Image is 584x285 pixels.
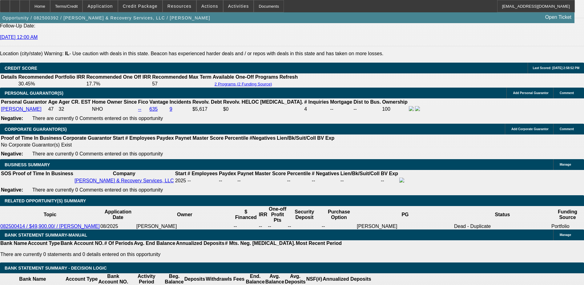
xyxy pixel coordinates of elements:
[219,177,236,184] td: --
[560,127,574,131] span: Comment
[5,266,107,271] span: Bank Statement Summary - Decision Logic
[288,206,321,223] th: Security Deposit
[32,151,163,156] span: There are currently 0 Comments entered on this opportunity
[63,135,111,141] b: Corporate Guarantor
[187,171,218,176] b: # Employees
[233,206,259,223] th: $ Financed
[205,273,232,285] th: Withdrawls
[136,223,233,229] td: [PERSON_NAME]
[92,106,137,113] td: NHO
[304,106,329,113] td: 4
[104,240,134,246] th: # Of Periods
[152,74,212,80] th: Recommended Max Term
[92,99,137,105] b: Home Owner Since
[138,99,148,105] b: Fico
[399,178,404,183] img: facebook-icon.png
[86,81,151,87] td: 17.7%
[382,99,408,105] b: Ownership
[12,171,74,177] th: Proof of Time In Business
[113,135,124,141] b: Start
[157,135,174,141] b: Paydex
[353,99,381,105] b: Dist to Bus.
[87,4,113,9] span: Application
[149,99,168,105] b: Vantage
[287,178,310,184] div: --
[322,273,371,285] th: Annualized Deposits
[381,171,398,176] b: BV Exp
[18,81,85,87] td: 30.45%
[237,171,286,176] b: Paynet Master Score
[123,4,158,9] span: Credit Package
[284,273,306,285] th: Avg. Deposits
[192,99,222,105] b: Revolv. Debt
[1,142,337,148] td: No Corporate Guarantor(s) Exist
[353,106,381,113] td: --
[65,51,383,56] label: - Use caution with deals in this state. Beacon has experienced harder deals and / or repos with d...
[511,127,549,131] span: Add Corporate Guarantor
[233,223,259,229] td: --
[1,171,12,177] th: SOS
[330,99,352,105] b: Mortgage
[409,106,414,111] img: facebook-icon.png
[5,91,63,96] span: PERSONAL GUARANTOR(S)
[223,106,304,113] td: $0
[312,171,339,176] b: # Negatives
[225,135,248,141] b: Percentile
[551,206,584,223] th: Funding Source
[175,135,224,141] b: Paynet Master Score
[58,106,91,113] td: 32
[60,240,104,246] th: Bank Account NO.
[250,135,276,141] b: #Negatives
[513,91,549,95] span: Add Personal Guarantor
[100,206,136,223] th: Application Date
[134,240,176,246] th: Avg. End Balance
[330,106,352,113] td: --
[213,81,274,87] button: 2 Programs (2 Funding Source)
[279,74,298,80] th: Refresh
[560,233,571,237] span: Manage
[83,0,117,12] button: Application
[228,4,249,9] span: Activities
[1,151,23,156] b: Negative:
[304,99,329,105] b: # Inquiries
[65,51,69,56] b: IL
[2,15,210,20] span: Opportunity / 082500392 / [PERSON_NAME] & Recovery Services, LLC / [PERSON_NAME]
[321,223,356,229] td: --
[277,135,316,141] b: Lien/Bk/Suit/Coll
[245,273,265,285] th: End. Balance
[225,240,296,246] th: # Mts. Neg. [MEDICAL_DATA].
[59,99,91,105] b: Ager CR. EST
[27,240,60,246] th: Account Type
[18,74,85,80] th: Recommended Portfolio IRR
[212,74,279,80] th: Available One-Off Programs
[128,273,164,285] th: Activity Period
[1,187,23,192] b: Negative:
[32,116,163,121] span: There are currently 0 Comments entered on this opportunity
[48,106,58,113] td: 47
[5,162,50,167] span: BUSINESS SUMMARY
[5,198,86,203] span: RELATED OPPORTUNITY(S) SUMMARY
[113,171,135,176] b: Company
[533,66,579,70] span: Last Scored: [DATE] 2:58:52 PM
[560,91,574,95] span: Comment
[321,206,356,223] th: Purchase Option
[86,74,151,80] th: Recommended One Off IRR
[219,171,236,176] b: Paydex
[543,12,574,23] a: Open Ticket
[340,177,380,184] td: --
[224,0,254,12] button: Activities
[306,273,323,285] th: NSF(#)
[0,252,342,257] p: There are currently 0 statements and 0 details entered on this opportunity
[5,66,37,71] span: CREDIT SCORE
[1,106,42,112] a: [PERSON_NAME]
[170,99,191,105] b: Incidents
[152,81,212,87] td: 57
[312,178,339,184] div: --
[265,273,284,285] th: Avg. Balance
[1,116,23,121] b: Negative:
[125,135,155,141] b: # Employees
[232,273,246,285] th: Fees
[75,178,174,183] a: [PERSON_NAME] & Recovery Services, LLC
[259,206,268,223] th: IRR
[187,178,191,183] span: --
